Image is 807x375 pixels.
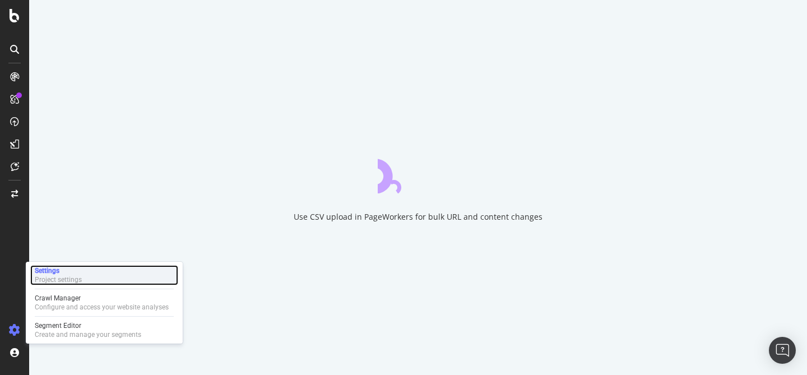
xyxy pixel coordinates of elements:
[35,303,169,312] div: Configure and access your website analyses
[35,266,82,275] div: Settings
[769,337,796,364] div: Open Intercom Messenger
[35,275,82,284] div: Project settings
[30,265,178,285] a: SettingsProject settings
[30,320,178,340] a: Segment EditorCreate and manage your segments
[30,293,178,313] a: Crawl ManagerConfigure and access your website analyses
[294,211,542,223] div: Use CSV upload in PageWorkers for bulk URL and content changes
[378,153,458,193] div: animation
[35,330,141,339] div: Create and manage your segments
[35,321,141,330] div: Segment Editor
[35,294,169,303] div: Crawl Manager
